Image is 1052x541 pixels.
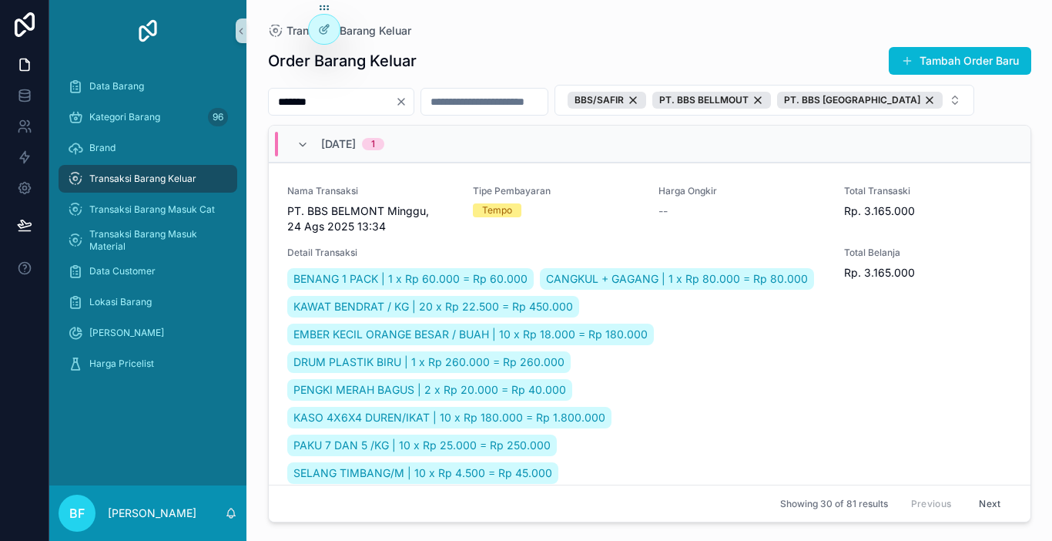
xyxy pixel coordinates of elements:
[287,407,611,428] a: KASO 4X6X4 DUREN/IKAT | 10 x Rp 180.000 = Rp 1.800.000
[889,47,1031,75] button: Tambah Order Baru
[546,271,808,287] span: CANGKUL + GAGANG | 1 x Rp 80.000 = Rp 80.000
[540,268,814,290] a: CANGKUL + GAGANG | 1 x Rp 80.000 = Rp 80.000
[784,94,920,106] span: PT. BBS [GEOGRAPHIC_DATA]
[293,410,605,425] span: KASO 4X6X4 DUREN/IKAT | 10 x Rp 180.000 = Rp 1.800.000
[89,111,160,123] span: Kategori Barang
[287,462,558,484] a: SELANG TIMBANG/M | 10 x Rp 4.500 = Rp 45.000
[287,203,454,234] span: PT. BBS BELMONT Minggu, 24 Ags 2025 13:34
[59,165,237,193] a: Transaksi Barang Keluar
[293,438,551,453] span: PAKU 7 DAN 5 /KG | 10 x Rp 25.000 = Rp 250.000
[659,94,749,106] span: PT. BBS BELLMOUT
[59,350,237,378] a: Harga Pricelist
[293,355,565,370] span: DRUM PLASTIK BIRU | 1 x Rp 260.000 = Rp 260.000
[568,92,646,109] button: Unselect 734
[286,23,411,39] span: Transaksi Barang Keluar
[69,504,85,523] span: BF
[371,138,375,150] div: 1
[269,163,1030,509] a: Nama TransaksiPT. BBS BELMONT Minggu, 24 Ags 2025 13:34Tipe PembayaranTempoHarga Ongkir--Total Tr...
[89,203,215,216] span: Transaksi Barang Masuk Cat
[208,108,228,126] div: 96
[777,92,943,109] button: Unselect 806
[268,23,411,39] a: Transaksi Barang Keluar
[89,296,152,308] span: Lokasi Barang
[59,72,237,100] a: Data Barang
[59,288,237,316] a: Lokasi Barang
[844,265,1011,281] span: Rp. 3.165.000
[293,382,566,398] span: PENGKI MERAH BAGUS | 2 x Rp 20.000 = Rp 40.000
[287,324,654,345] a: EMBER KECIL ORANGE BESAR / BUAH | 10 x Rp 18.000 = Rp 180.000
[59,134,237,162] a: Brand
[287,296,579,318] a: KAWAT BENDRAT / KG | 20 x Rp 22.500 = Rp 450.000
[482,203,512,217] div: Tempo
[89,358,154,370] span: Harga Pricelist
[658,185,826,197] span: Harga Ongkir
[658,203,668,219] span: --
[59,319,237,347] a: [PERSON_NAME]
[844,185,1011,197] span: Total Transaski
[108,506,196,521] p: [PERSON_NAME]
[395,96,414,108] button: Clear
[89,142,116,154] span: Brand
[136,18,160,43] img: App logo
[575,94,624,106] span: BBS/SAFIR
[473,185,640,197] span: Tipe Pembayaran
[59,257,237,285] a: Data Customer
[554,85,974,116] button: Select Button
[49,62,246,398] div: scrollable content
[287,435,557,456] a: PAKU 7 DAN 5 /KG | 10 x Rp 25.000 = Rp 250.000
[89,173,196,185] span: Transaksi Barang Keluar
[287,268,534,290] a: BENANG 1 PACK | 1 x Rp 60.000 = Rp 60.000
[287,185,454,197] span: Nama Transaksi
[89,327,164,339] span: [PERSON_NAME]
[321,136,356,152] span: [DATE]
[89,265,156,277] span: Data Customer
[89,80,144,92] span: Data Barang
[268,50,417,72] h1: Order Barang Keluar
[780,498,888,510] span: Showing 30 of 81 results
[293,299,573,314] span: KAWAT BENDRAT / KG | 20 x Rp 22.500 = Rp 450.000
[844,203,1011,219] span: Rp. 3.165.000
[287,351,571,373] a: DRUM PLASTIK BIRU | 1 x Rp 260.000 = Rp 260.000
[293,327,648,342] span: EMBER KECIL ORANGE BESAR / BUAH | 10 x Rp 18.000 = Rp 180.000
[59,196,237,223] a: Transaksi Barang Masuk Cat
[652,92,771,109] button: Unselect 628
[293,465,552,481] span: SELANG TIMBANG/M | 10 x Rp 4.500 = Rp 45.000
[287,247,826,259] span: Detail Transaksi
[293,271,528,287] span: BENANG 1 PACK | 1 x Rp 60.000 = Rp 60.000
[844,247,1011,259] span: Total Belanja
[287,379,572,401] a: PENGKI MERAH BAGUS | 2 x Rp 20.000 = Rp 40.000
[59,103,237,131] a: Kategori Barang96
[59,227,237,254] a: Transaksi Barang Masuk Material
[968,492,1011,516] button: Next
[89,228,222,253] span: Transaksi Barang Masuk Material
